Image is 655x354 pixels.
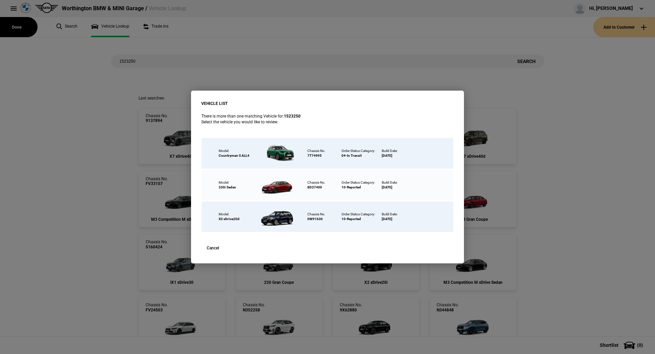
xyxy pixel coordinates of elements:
div: 04-In Transit [341,153,362,158]
div: 10-Reported [341,217,361,221]
div: X3 xDrive20d [219,217,256,221]
div: [DATE] [382,185,392,190]
div: Model: [219,212,256,217]
div: Order Status Category: [341,180,375,185]
button: Cancel [201,243,224,253]
div: 10-Reported [341,185,361,190]
div: Model: [219,149,256,153]
div: Chassis No. [307,212,325,217]
div: 8D37400 [307,185,322,190]
div: Order Status Category: [341,212,375,217]
div: Build Date: [382,149,397,153]
p: There is more than one matching Vehicle for: Select the vehicle you would like to review. [201,113,454,125]
div: Countryman S ALL4 [219,153,256,158]
div: Build Date: [382,212,397,217]
div: Build Date: [382,180,397,185]
div: Order Status Category: [341,149,375,153]
div: [DATE] [382,153,392,158]
div: 0W91630 [307,217,323,221]
strong: 1523250 [284,114,301,119]
div: Chassis No. [307,149,325,153]
div: 330i Sedan [219,185,256,190]
div: [DATE] [382,217,392,221]
div: Chassis No. [307,180,325,185]
strong: VEHICLE LIST [201,101,228,106]
div: 7T74995 [307,153,322,158]
div: Model: [219,180,256,185]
